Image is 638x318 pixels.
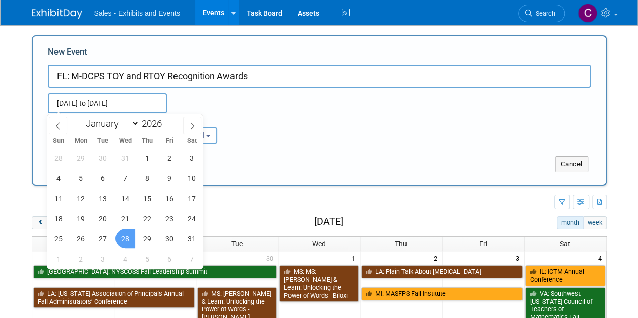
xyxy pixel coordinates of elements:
[71,249,91,269] span: February 2, 2026
[160,168,180,188] span: January 9, 2026
[181,138,203,144] span: Sat
[182,168,202,188] span: January 10, 2026
[532,10,555,17] span: Search
[93,148,113,168] span: December 30, 2025
[182,188,202,208] span: January 17, 2026
[160,148,180,168] span: January 2, 2026
[351,251,360,264] span: 1
[49,249,69,269] span: February 1, 2026
[33,265,277,278] a: [GEOGRAPHIC_DATA]: NYSCOSS Fall Leadership Summit
[93,229,113,248] span: January 27, 2026
[160,229,180,248] span: January 30, 2026
[231,240,243,248] span: Tue
[115,209,135,228] span: January 21, 2026
[136,138,158,144] span: Thu
[71,209,91,228] span: January 19, 2026
[560,240,570,248] span: Sat
[93,249,113,269] span: February 3, 2026
[115,168,135,188] span: January 7, 2026
[115,148,135,168] span: December 31, 2025
[395,240,407,248] span: Thu
[555,156,588,172] button: Cancel
[32,216,50,229] button: prev
[361,265,523,278] a: LA: Plain Talk About [MEDICAL_DATA]
[32,9,82,19] img: ExhibitDay
[557,216,584,229] button: month
[361,287,523,300] a: MI: MASFPS Fall Institute
[93,209,113,228] span: January 20, 2026
[160,249,180,269] span: February 6, 2026
[94,9,180,17] span: Sales - Exhibits and Events
[312,240,326,248] span: Wed
[138,249,157,269] span: February 5, 2026
[71,148,91,168] span: December 29, 2025
[47,138,70,144] span: Sun
[49,188,69,208] span: January 11, 2026
[81,117,139,130] select: Month
[138,229,157,248] span: January 29, 2026
[138,168,157,188] span: January 8, 2026
[93,188,113,208] span: January 13, 2026
[182,229,202,248] span: January 31, 2026
[514,251,524,264] span: 3
[70,138,92,144] span: Mon
[48,113,134,126] div: Attendance / Format:
[115,188,135,208] span: January 14, 2026
[138,148,157,168] span: January 1, 2026
[33,287,195,308] a: LA: [US_STATE] Association of Principals Annual Fall Administrators’ Conference
[115,229,135,248] span: January 28, 2026
[479,240,487,248] span: Fri
[583,216,606,229] button: week
[160,188,180,208] span: January 16, 2026
[49,148,69,168] span: December 28, 2025
[48,93,167,113] input: Start Date - End Date
[182,249,202,269] span: February 7, 2026
[182,148,202,168] span: January 3, 2026
[49,229,69,248] span: January 25, 2026
[149,113,235,126] div: Participation:
[279,265,359,302] a: MS: MS: [PERSON_NAME] & Learn: Unlocking the Power of Words - Biloxi
[71,188,91,208] span: January 12, 2026
[518,5,565,22] a: Search
[138,188,157,208] span: January 15, 2026
[139,118,169,130] input: Year
[71,229,91,248] span: January 26, 2026
[49,168,69,188] span: January 4, 2026
[114,138,136,144] span: Wed
[182,209,202,228] span: January 24, 2026
[92,138,114,144] span: Tue
[138,209,157,228] span: January 22, 2026
[158,138,181,144] span: Fri
[578,4,597,23] img: Christine Lurz
[93,168,113,188] span: January 6, 2026
[265,251,278,264] span: 30
[433,251,442,264] span: 2
[314,216,343,227] h2: [DATE]
[525,265,605,286] a: IL: ICTM Annual Conference
[49,209,69,228] span: January 18, 2026
[597,251,606,264] span: 4
[48,46,87,62] label: New Event
[115,249,135,269] span: February 4, 2026
[48,65,591,88] input: Name of Trade Show / Conference
[71,168,91,188] span: January 5, 2026
[160,209,180,228] span: January 23, 2026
